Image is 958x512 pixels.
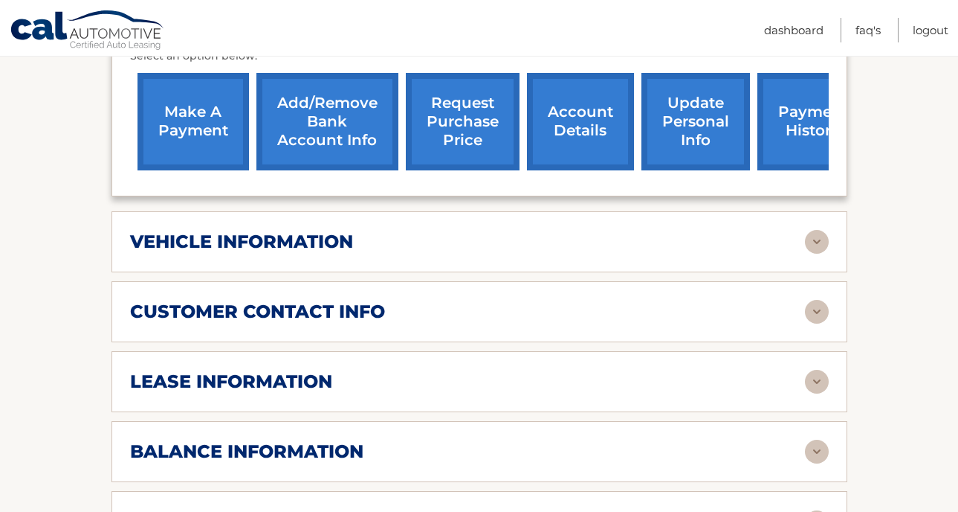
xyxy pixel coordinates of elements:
a: Cal Automotive [10,10,166,53]
h2: lease information [130,371,332,393]
h2: vehicle information [130,231,353,253]
a: request purchase price [406,73,520,170]
img: accordion-rest.svg [805,230,829,254]
a: make a payment [137,73,249,170]
img: accordion-rest.svg [805,440,829,464]
a: update personal info [641,73,750,170]
a: FAQ's [855,18,881,42]
a: Add/Remove bank account info [256,73,398,170]
a: payment history [757,73,869,170]
img: accordion-rest.svg [805,300,829,324]
h2: customer contact info [130,301,385,323]
a: Dashboard [764,18,823,42]
a: account details [527,73,634,170]
img: accordion-rest.svg [805,370,829,394]
h2: balance information [130,441,363,463]
a: Logout [913,18,948,42]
